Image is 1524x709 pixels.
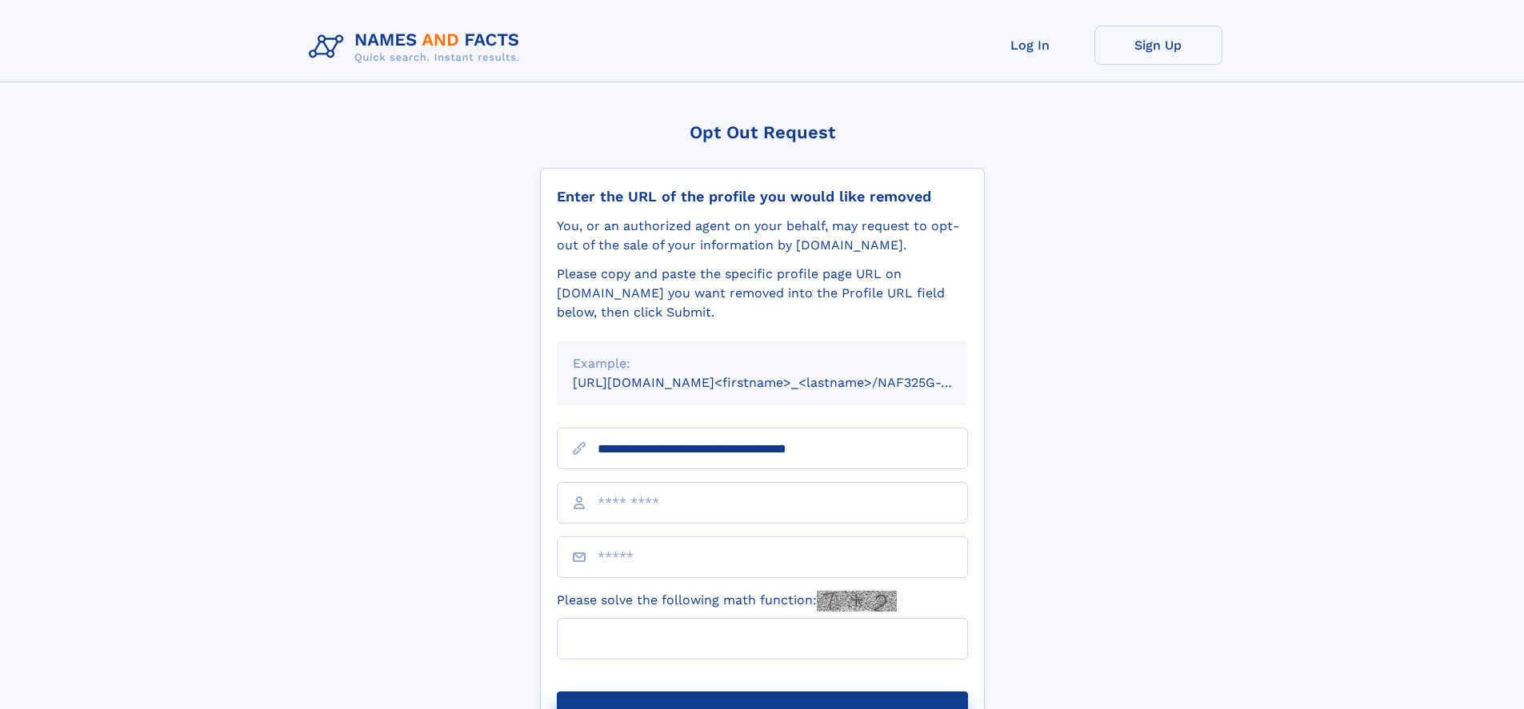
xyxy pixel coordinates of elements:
div: Example: [573,354,952,373]
a: Sign Up [1094,26,1222,65]
div: Opt Out Request [540,122,985,142]
img: Logo Names and Facts [302,26,533,69]
a: Log In [966,26,1094,65]
div: You, or an authorized agent on your behalf, may request to opt-out of the sale of your informatio... [557,217,968,255]
label: Please solve the following math function: [557,591,897,611]
div: Please copy and paste the specific profile page URL on [DOMAIN_NAME] you want removed into the Pr... [557,265,968,322]
div: Enter the URL of the profile you would like removed [557,188,968,205]
small: [URL][DOMAIN_NAME]<firstname>_<lastname>/NAF325G-xxxxxxxx [573,375,998,390]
